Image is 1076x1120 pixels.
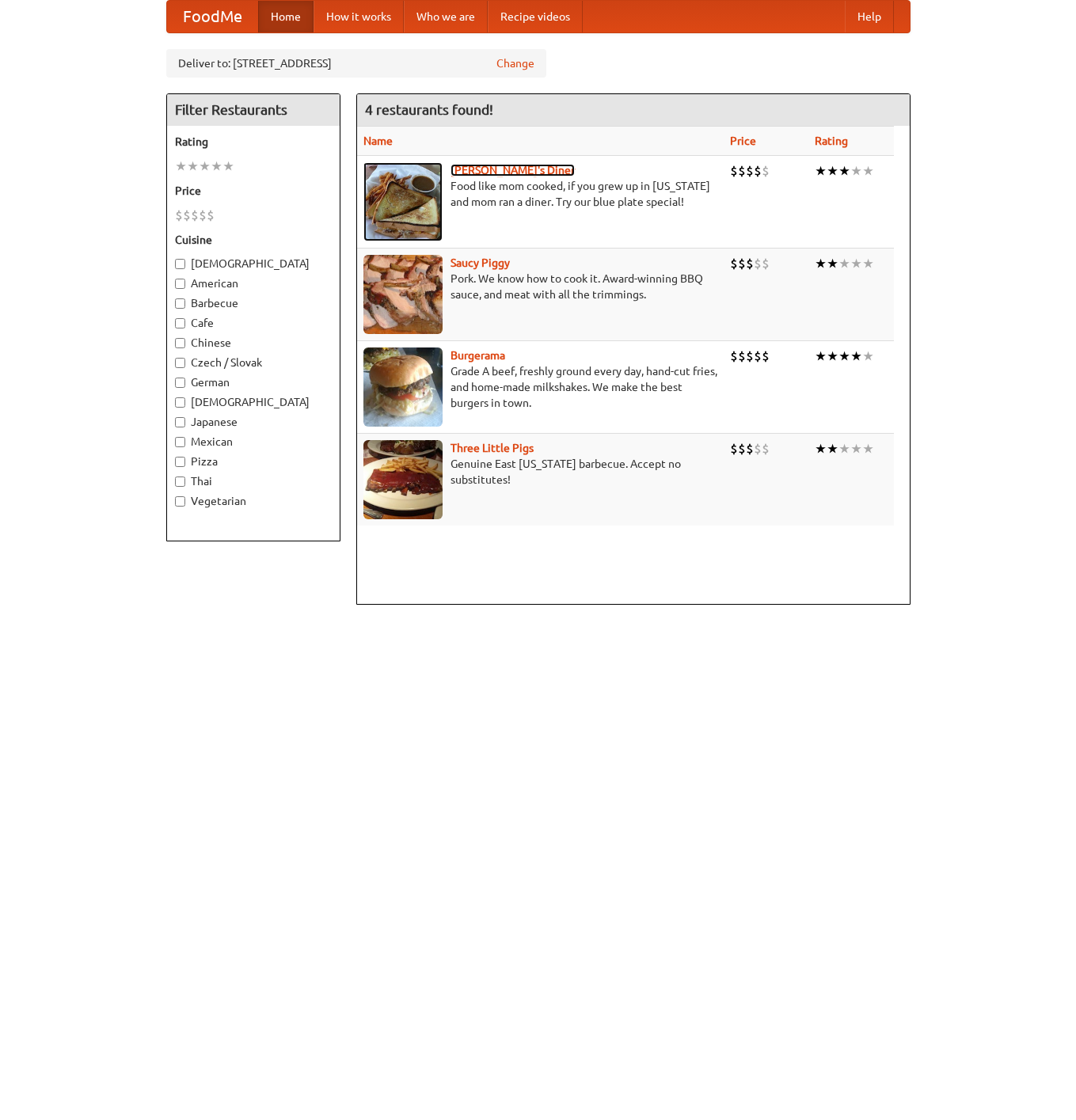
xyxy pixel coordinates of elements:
[187,158,199,175] li: ★
[363,135,393,147] a: Name
[175,414,332,430] label: Japanese
[850,162,862,180] li: ★
[363,456,717,488] p: Genuine East [US_STATE] barbecue. Accept no substitutes!
[850,255,862,272] li: ★
[754,347,762,365] li: $
[838,440,850,457] li: ★
[175,298,185,309] input: Barbecue
[175,275,332,291] label: American
[827,162,838,180] li: ★
[175,473,332,489] label: Thai
[746,440,754,457] li: $
[175,454,332,469] label: Pizza
[827,255,838,272] li: ★
[838,162,850,180] li: ★
[850,347,862,365] li: ★
[845,1,894,32] a: Help
[207,207,215,224] li: $
[363,178,717,210] p: Food like mom cooked, if you grew up in [US_STATE] and mom ran a diner. Try our blue plate special!
[175,232,332,248] h5: Cuisine
[314,1,404,32] a: How it works
[175,134,332,150] h5: Rating
[199,158,211,175] li: ★
[167,94,340,126] h4: Filter Restaurants
[862,162,874,180] li: ★
[191,207,199,224] li: $
[175,355,332,370] label: Czech / Slovak
[175,496,185,507] input: Vegetarian
[838,347,850,365] li: ★
[175,394,332,410] label: [DEMOGRAPHIC_DATA]
[762,347,770,365] li: $
[365,102,493,117] ng-pluralize: 4 restaurants found!
[827,347,838,365] li: ★
[363,162,443,241] img: sallys.jpg
[738,162,746,180] li: $
[175,207,183,224] li: $
[175,256,332,271] label: [DEMOGRAPHIC_DATA]
[175,295,332,311] label: Barbecue
[175,397,185,408] input: [DEMOGRAPHIC_DATA]
[815,135,848,147] a: Rating
[496,55,534,71] a: Change
[451,256,510,269] a: Saucy Piggy
[451,164,575,177] b: [PERSON_NAME]'s Diner
[166,49,546,78] div: Deliver to: [STREET_ADDRESS]
[762,255,770,272] li: $
[730,255,738,272] li: $
[815,162,827,180] li: ★
[404,1,488,32] a: Who we are
[258,1,314,32] a: Home
[862,440,874,457] li: ★
[222,158,234,175] li: ★
[175,315,332,331] label: Cafe
[175,457,185,467] input: Pizza
[827,440,838,457] li: ★
[730,347,738,365] li: $
[167,1,258,32] a: FoodMe
[363,347,443,427] img: burgerama.jpg
[363,255,443,334] img: saucy.jpg
[738,440,746,457] li: $
[451,442,534,454] a: Three Little Pigs
[746,255,754,272] li: $
[175,183,332,199] h5: Price
[175,318,185,328] input: Cafe
[838,255,850,272] li: ★
[754,255,762,272] li: $
[738,255,746,272] li: $
[175,437,185,447] input: Mexican
[175,335,332,351] label: Chinese
[730,162,738,180] li: $
[199,207,207,224] li: $
[754,162,762,180] li: $
[730,440,738,457] li: $
[175,493,332,509] label: Vegetarian
[762,162,770,180] li: $
[762,440,770,457] li: $
[746,347,754,365] li: $
[363,271,717,302] p: Pork. We know how to cook it. Award-winning BBQ sauce, and meat with all the trimmings.
[175,259,185,269] input: [DEMOGRAPHIC_DATA]
[211,158,222,175] li: ★
[175,158,187,175] li: ★
[175,434,332,450] label: Mexican
[862,347,874,365] li: ★
[815,440,827,457] li: ★
[738,347,746,365] li: $
[815,255,827,272] li: ★
[175,417,185,427] input: Japanese
[754,440,762,457] li: $
[451,349,505,362] a: Burgerama
[862,255,874,272] li: ★
[183,207,191,224] li: $
[175,476,185,487] input: Thai
[175,374,332,390] label: German
[746,162,754,180] li: $
[175,358,185,368] input: Czech / Slovak
[850,440,862,457] li: ★
[730,135,756,147] a: Price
